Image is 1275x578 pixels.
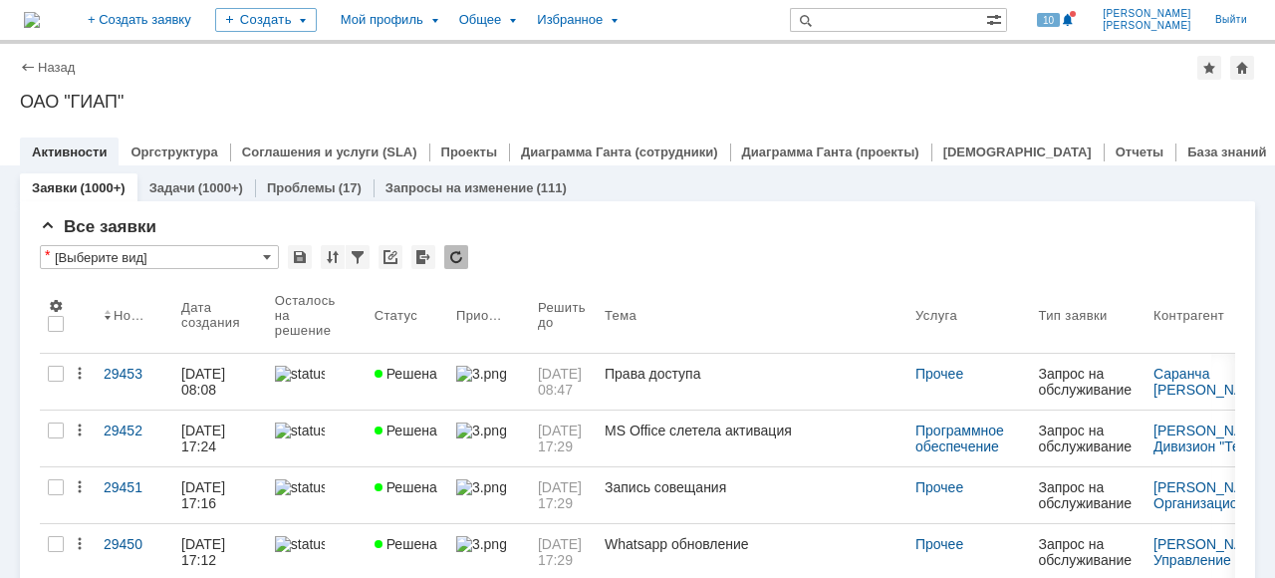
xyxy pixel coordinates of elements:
a: Назад [38,60,75,75]
div: Экспорт списка [411,245,435,269]
a: Прочее [915,536,963,552]
div: Обновлять список [444,245,468,269]
div: Решить до [538,300,589,330]
th: Тема [597,277,907,354]
a: [DEMOGRAPHIC_DATA] [943,144,1092,159]
a: 29451 [96,467,173,523]
th: Услуга [907,277,1030,354]
span: [DATE] 17:29 [538,423,586,454]
div: Добавить в избранное [1197,56,1221,80]
a: База знаний [1187,144,1266,159]
div: Сохранить вид [288,245,312,269]
span: [DATE] 08:47 [538,366,586,398]
a: Задачи [149,180,195,195]
a: Решена [367,411,448,466]
a: 3.png [448,411,530,466]
a: statusbar-100 (1).png [267,354,367,410]
a: 29452 [96,411,173,466]
div: (17) [339,180,362,195]
div: Запрос на обслуживание [1038,366,1138,398]
span: Настройки [48,298,64,314]
a: Запись совещания [597,467,907,523]
div: Действия [72,366,88,382]
span: [DATE] 17:29 [538,536,586,568]
span: Решена [375,366,437,382]
a: Запрос на обслуживание [1030,354,1146,410]
div: Скопировать ссылку на список [379,245,402,269]
a: Саранча [PERSON_NAME] [1153,366,1268,398]
a: Запрос на обслуживание [1030,467,1146,523]
span: 10 [1037,13,1060,27]
img: statusbar-100 (1).png [275,423,325,438]
div: 29450 [104,536,165,552]
a: Заявки [32,180,77,195]
div: Права доступа [605,366,899,382]
div: Запрос на обслуживание [1038,536,1138,568]
div: Запись совещания [605,479,899,495]
a: Программное обеспечение [915,423,1008,454]
a: [DATE] 17:16 [173,467,267,523]
a: [DATE] 17:29 [530,467,597,523]
a: [PERSON_NAME] [1153,423,1268,438]
div: [DATE] 08:08 [181,366,229,398]
div: Тип заявки [1038,308,1107,323]
div: Номер [114,308,149,323]
a: statusbar-100 (1).png [267,411,367,466]
div: Сортировка... [321,245,345,269]
div: (1000+) [198,180,243,195]
div: [DATE] 17:12 [181,536,229,568]
div: ОАО "ГИАП" [20,92,1255,112]
img: 3.png [456,536,506,552]
span: Все заявки [40,217,156,236]
div: Настройки списка отличаются от сохраненных в виде [45,248,50,262]
th: Тип заявки [1030,277,1146,354]
a: statusbar-100 (1).png [267,467,367,523]
div: 29451 [104,479,165,495]
a: Диаграмма Ганта (сотрудники) [521,144,718,159]
img: statusbar-100 (1).png [275,479,325,495]
th: Статус [367,277,448,354]
div: Фильтрация... [346,245,370,269]
a: Прочее [915,366,963,382]
img: 3.png [456,423,506,438]
span: [PERSON_NAME] [1103,20,1191,32]
a: Отчеты [1116,144,1164,159]
a: MS Office слетела активация [597,411,907,466]
th: Дата создания [173,277,267,354]
a: Запрос на обслуживание [1030,411,1146,466]
span: Решена [375,536,437,552]
span: [PERSON_NAME] [1103,8,1191,20]
div: [DATE] 17:16 [181,479,229,511]
a: Проекты [441,144,497,159]
a: Решена [367,467,448,523]
a: [DATE] 17:24 [173,411,267,466]
span: Расширенный поиск [986,9,1006,28]
span: Решена [375,479,437,495]
a: [PERSON_NAME] [1153,479,1268,495]
th: Номер [96,277,173,354]
a: [DATE] 17:29 [530,411,597,466]
div: Действия [72,423,88,438]
div: [DATE] 17:24 [181,423,229,454]
a: Соглашения и услуги (SLA) [242,144,417,159]
a: 3.png [448,467,530,523]
a: 3.png [448,354,530,410]
div: Действия [72,479,88,495]
div: Действия [72,536,88,552]
a: Оргструктура [130,144,217,159]
a: Запросы на изменение [385,180,534,195]
span: Решена [375,423,437,438]
span: [DATE] 17:29 [538,479,586,511]
img: statusbar-100 (1).png [275,536,325,552]
a: [DATE] 08:08 [173,354,267,410]
div: Осталось на решение [275,293,343,338]
img: 3.png [456,366,506,382]
div: Создать [215,8,317,32]
div: Запрос на обслуживание [1038,423,1138,454]
img: statusbar-100 (1).png [275,366,325,382]
a: Решена [367,354,448,410]
a: Прочее [915,479,963,495]
div: Приоритет [456,308,506,323]
div: Сделать домашней страницей [1230,56,1254,80]
img: logo [24,12,40,28]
